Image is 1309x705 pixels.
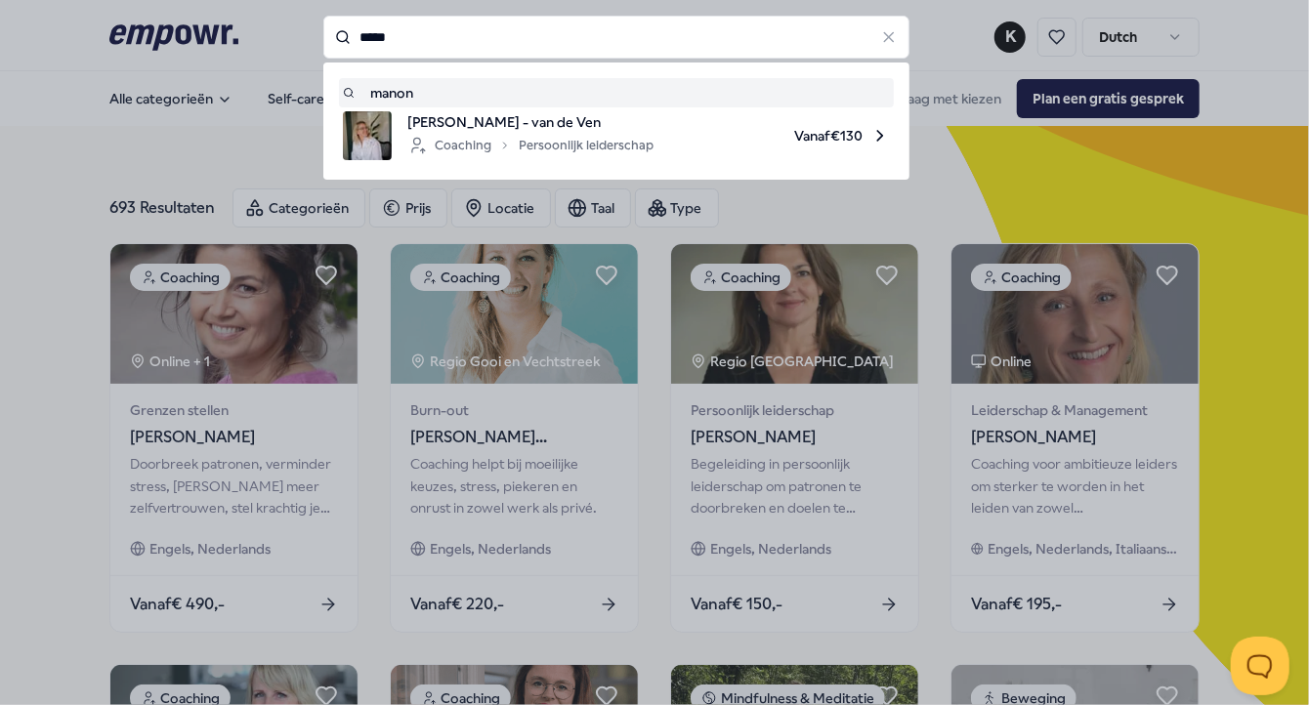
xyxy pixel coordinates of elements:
a: product image[PERSON_NAME] - van de VenCoachingPersoonlijk leiderschapVanaf€130 [343,111,890,160]
span: Vanaf € 130 [669,111,890,160]
input: Search for products, categories or subcategories [323,16,909,59]
img: product image [343,111,392,160]
a: manon [343,82,890,104]
iframe: Help Scout Beacon - Open [1231,637,1289,695]
span: [PERSON_NAME] - van de Ven [407,111,654,133]
div: Coaching Persoonlijk leiderschap [407,134,654,157]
